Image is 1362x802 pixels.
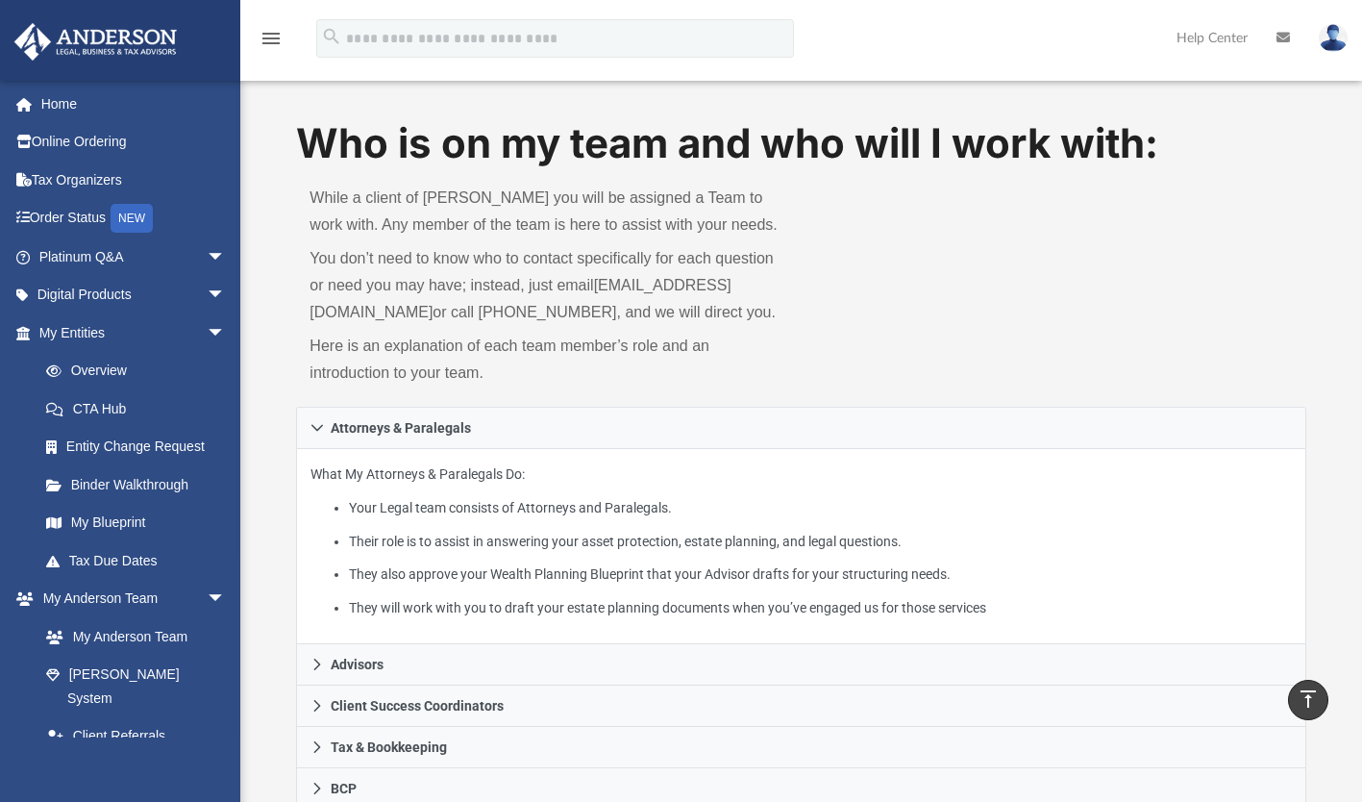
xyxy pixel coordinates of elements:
li: They will work with you to draft your estate planning documents when you’ve engaged us for those ... [349,596,1292,620]
a: Order StatusNEW [13,199,255,238]
i: menu [260,27,283,50]
li: They also approve your Wealth Planning Blueprint that your Advisor drafts for your structuring ne... [349,563,1292,587]
div: NEW [111,204,153,233]
p: You don’t need to know who to contact specifically for each question or need you may have; instea... [310,245,787,326]
a: CTA Hub [27,389,255,428]
a: menu [260,37,283,50]
span: BCP [331,782,357,795]
li: Your Legal team consists of Attorneys and Paralegals. [349,496,1292,520]
p: What My Attorneys & Paralegals Do: [310,463,1291,619]
a: Entity Change Request [27,428,255,466]
a: Attorneys & Paralegals [296,407,1305,449]
a: Overview [27,352,255,390]
a: My Anderson Team [27,617,235,656]
a: Digital Productsarrow_drop_down [13,276,255,314]
img: Anderson Advisors Platinum Portal [9,23,183,61]
span: Client Success Coordinators [331,699,504,713]
span: arrow_drop_down [207,276,245,315]
a: My Entitiesarrow_drop_down [13,313,255,352]
span: arrow_drop_down [207,580,245,619]
a: Binder Walkthrough [27,465,255,504]
i: search [321,26,342,47]
a: [EMAIL_ADDRESS][DOMAIN_NAME] [310,277,731,320]
a: Client Referrals [27,717,245,756]
i: vertical_align_top [1297,688,1320,711]
span: Tax & Bookkeeping [331,740,447,754]
span: Attorneys & Paralegals [331,421,471,435]
p: Here is an explanation of each team member’s role and an introduction to your team. [310,333,787,387]
div: Attorneys & Paralegals [296,449,1305,644]
span: Advisors [331,658,384,671]
a: Advisors [296,644,1305,686]
span: arrow_drop_down [207,313,245,353]
a: Tax Organizers [13,161,255,199]
a: Online Ordering [13,123,255,162]
li: Their role is to assist in answering your asset protection, estate planning, and legal questions. [349,530,1292,554]
a: [PERSON_NAME] System [27,656,245,717]
a: Tax & Bookkeeping [296,727,1305,768]
span: arrow_drop_down [207,238,245,277]
a: My Blueprint [27,504,245,542]
a: Platinum Q&Aarrow_drop_down [13,238,255,276]
a: My Anderson Teamarrow_drop_down [13,580,245,618]
a: Tax Due Dates [27,541,255,580]
p: While a client of [PERSON_NAME] you will be assigned a Team to work with. Any member of the team ... [310,185,787,238]
a: Client Success Coordinators [296,686,1305,727]
a: vertical_align_top [1288,680,1328,720]
h1: Who is on my team and who will I work with: [296,115,1305,172]
img: User Pic [1319,24,1348,52]
a: Home [13,85,255,123]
